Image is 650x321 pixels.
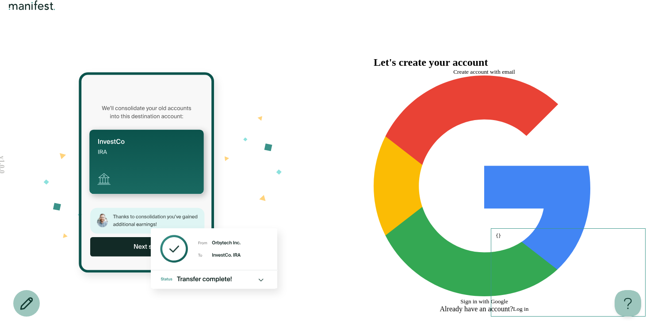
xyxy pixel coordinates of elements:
h2: Let's create your account [374,57,488,68]
pre: {} [491,228,646,317]
iframe: Toggle Customer Support [615,290,641,317]
span: Already have an account? [440,305,513,313]
span: Create account with email [453,68,515,75]
button: Sign in with Google [374,76,595,305]
span: Sign in with Google [460,298,508,305]
button: Create account with email [374,68,595,76]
